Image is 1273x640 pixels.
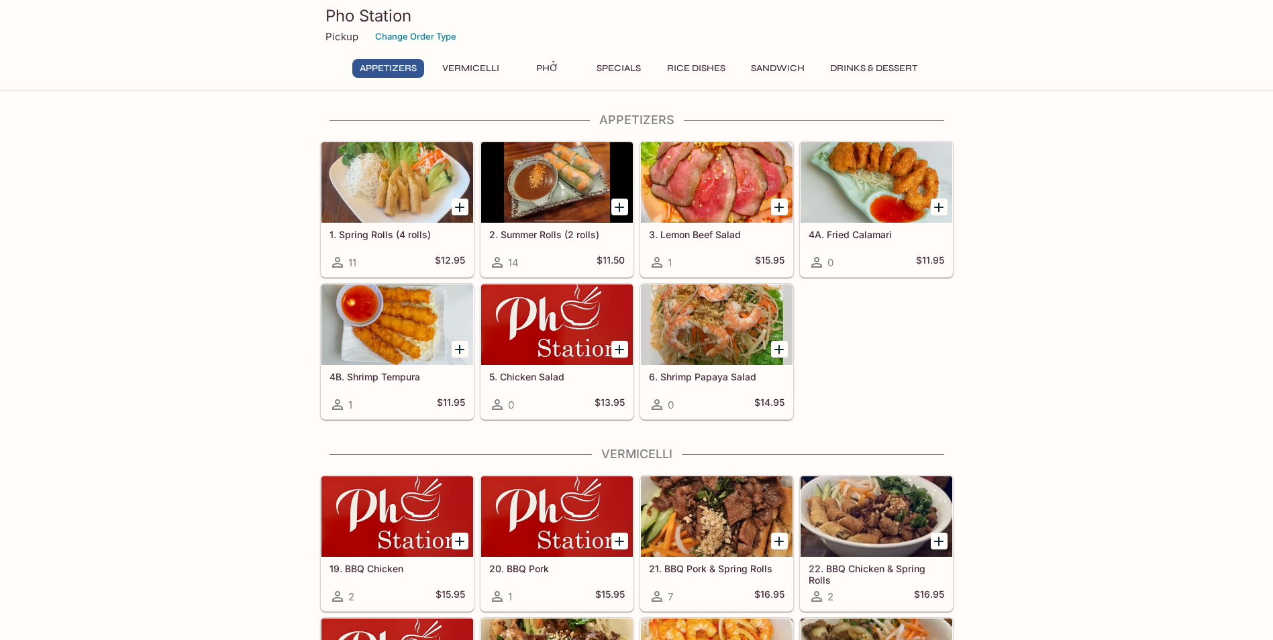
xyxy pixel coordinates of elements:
[649,229,784,240] h5: 3. Lemon Beef Salad
[640,476,793,611] a: 21. BBQ Pork & Spring Rolls7$16.95
[508,590,512,603] span: 1
[369,26,462,47] button: Change Order Type
[595,396,625,413] h5: $13.95
[744,59,812,78] button: Sandwich
[641,142,793,223] div: 3. Lemon Beef Salad
[640,142,793,277] a: 3. Lemon Beef Salad1$15.95
[435,59,507,78] button: Vermicelli
[325,30,358,43] p: Pickup
[755,254,784,270] h5: $15.95
[321,284,474,419] a: 4B. Shrimp Tempura1$11.95
[589,59,649,78] button: Specials
[452,199,468,215] button: Add 1. Spring Rolls (4 rolls)
[595,588,625,604] h5: $15.95
[668,590,673,603] span: 7
[827,590,833,603] span: 2
[809,563,944,585] h5: 22. BBQ Chicken & Spring Rolls
[668,398,674,411] span: 0
[481,284,633,365] div: 5. Chicken Salad
[480,142,633,277] a: 2. Summer Rolls (2 rolls)14$11.50
[771,199,788,215] button: Add 3. Lemon Beef Salad
[489,229,625,240] h5: 2. Summer Rolls (2 rolls)
[348,398,352,411] span: 1
[480,476,633,611] a: 20. BBQ Pork1$15.95
[649,563,784,574] h5: 21. BBQ Pork & Spring Rolls
[489,563,625,574] h5: 20. BBQ Pork
[508,398,514,411] span: 0
[754,396,784,413] h5: $14.95
[641,284,793,365] div: 6. Shrimp Papaya Salad
[508,256,519,269] span: 14
[931,199,948,215] button: Add 4A. Fried Calamari
[611,341,628,358] button: Add 5. Chicken Salad
[320,113,954,127] h4: Appetizers
[348,590,354,603] span: 2
[641,476,793,557] div: 21. BBQ Pork & Spring Rolls
[321,476,473,557] div: 19. BBQ Chicken
[481,476,633,557] div: 20. BBQ Pork
[597,254,625,270] h5: $11.50
[489,371,625,382] h5: 5. Chicken Salad
[321,142,473,223] div: 1. Spring Rolls (4 rolls)
[916,254,944,270] h5: $11.95
[800,476,953,611] a: 22. BBQ Chicken & Spring Rolls2$16.95
[823,59,925,78] button: Drinks & Dessert
[452,341,468,358] button: Add 4B. Shrimp Tempura
[437,396,465,413] h5: $11.95
[517,59,578,78] button: Phở
[435,254,465,270] h5: $12.95
[809,229,944,240] h5: 4A. Fried Calamari
[329,563,465,574] h5: 19. BBQ Chicken
[801,476,952,557] div: 22. BBQ Chicken & Spring Rolls
[348,256,356,269] span: 11
[352,59,424,78] button: Appetizers
[321,476,474,611] a: 19. BBQ Chicken2$15.95
[452,533,468,549] button: Add 19. BBQ Chicken
[827,256,833,269] span: 0
[320,447,954,462] h4: Vermicelli
[611,199,628,215] button: Add 2. Summer Rolls (2 rolls)
[321,284,473,365] div: 4B. Shrimp Tempura
[640,284,793,419] a: 6. Shrimp Papaya Salad0$14.95
[931,533,948,549] button: Add 22. BBQ Chicken & Spring Rolls
[668,256,672,269] span: 1
[325,5,948,26] h3: Pho Station
[329,371,465,382] h5: 4B. Shrimp Tempura
[914,588,944,604] h5: $16.95
[800,142,953,277] a: 4A. Fried Calamari0$11.95
[660,59,733,78] button: Rice Dishes
[480,284,633,419] a: 5. Chicken Salad0$13.95
[321,142,474,277] a: 1. Spring Rolls (4 rolls)11$12.95
[771,533,788,549] button: Add 21. BBQ Pork & Spring Rolls
[771,341,788,358] button: Add 6. Shrimp Papaya Salad
[611,533,628,549] button: Add 20. BBQ Pork
[754,588,784,604] h5: $16.95
[329,229,465,240] h5: 1. Spring Rolls (4 rolls)
[801,142,952,223] div: 4A. Fried Calamari
[436,588,465,604] h5: $15.95
[649,371,784,382] h5: 6. Shrimp Papaya Salad
[481,142,633,223] div: 2. Summer Rolls (2 rolls)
